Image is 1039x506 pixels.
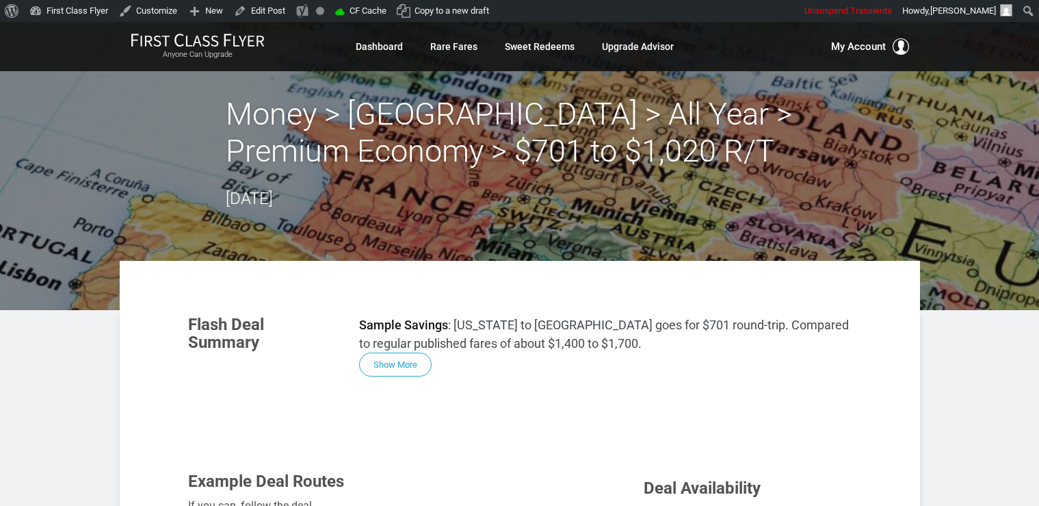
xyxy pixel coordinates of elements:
a: Rare Fares [430,34,477,59]
span: Unsuspend Transients [804,5,892,16]
small: Anyone Can Upgrade [131,50,265,60]
a: Dashboard [356,34,403,59]
span: [PERSON_NAME] [930,5,996,16]
span: Deal Availability [644,479,761,498]
strong: Sample Savings [359,318,448,332]
p: : [US_STATE] to [GEOGRAPHIC_DATA] goes for $701 round-trip. Compared to regular published fares o... [359,316,852,353]
h2: Money > [GEOGRAPHIC_DATA] > All Year > Premium Economy > $701 to $1,020 R/T [226,96,814,170]
img: First Class Flyer [131,33,265,47]
span: Example Deal Routes [188,472,344,491]
button: Show More [359,353,432,377]
a: Upgrade Advisor [602,34,674,59]
time: [DATE] [226,189,273,208]
span: My Account [831,38,886,55]
button: My Account [831,38,909,55]
h3: Flash Deal Summary [188,316,339,352]
a: First Class FlyerAnyone Can Upgrade [131,33,265,60]
a: Sweet Redeems [505,34,575,59]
